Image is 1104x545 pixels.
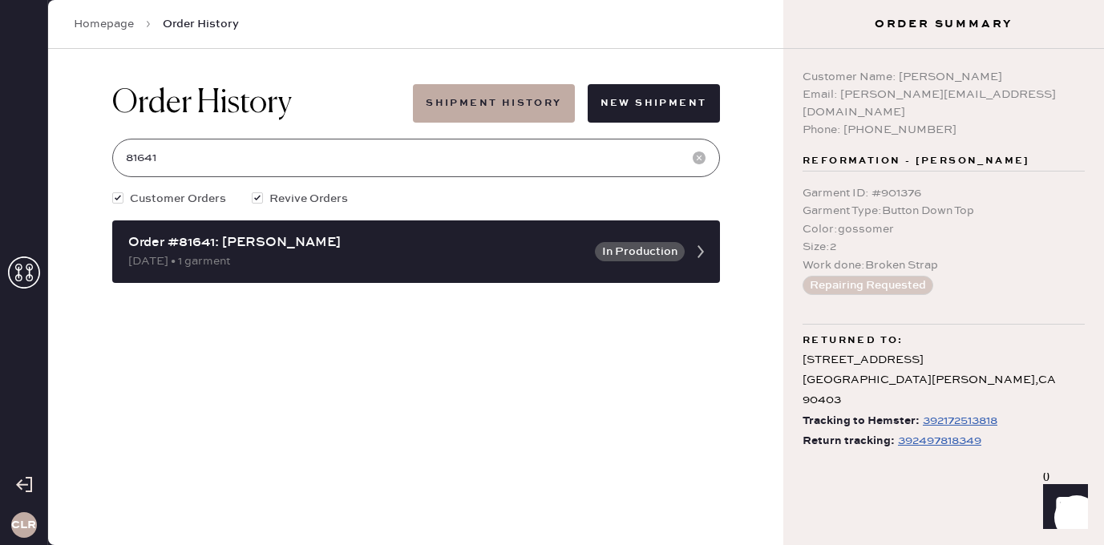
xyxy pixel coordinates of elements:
[803,256,1085,274] div: Work done : Broken Strap
[895,431,981,451] a: 392497818349
[803,220,1085,238] div: Color : gossomer
[803,86,1085,121] div: Email: [PERSON_NAME][EMAIL_ADDRESS][DOMAIN_NAME]
[783,16,1104,32] h3: Order Summary
[803,121,1085,139] div: Phone: [PHONE_NUMBER]
[803,151,1030,171] span: Reformation - [PERSON_NAME]
[803,411,920,431] span: Tracking to Hemster:
[112,84,292,123] h1: Order History
[413,84,574,123] button: Shipment History
[803,184,1085,202] div: Garment ID : # 901376
[803,331,904,350] span: Returned to:
[11,519,36,531] h3: CLR
[803,276,933,295] button: Repairing Requested
[803,202,1085,220] div: Garment Type : Button Down Top
[803,350,1085,411] div: [STREET_ADDRESS] [GEOGRAPHIC_DATA][PERSON_NAME] , CA 90403
[920,411,997,431] a: 392172513818
[803,238,1085,256] div: Size : 2
[269,190,348,208] span: Revive Orders
[163,16,239,32] span: Order History
[74,16,134,32] a: Homepage
[588,84,720,123] button: New Shipment
[130,190,226,208] span: Customer Orders
[128,233,585,252] div: Order #81641: [PERSON_NAME]
[898,431,981,450] div: https://www.fedex.com/apps/fedextrack/?tracknumbers=392497818349&cntry_code=US
[595,242,685,261] button: In Production
[112,139,720,177] input: Search by order number, customer name, email or phone number
[803,68,1085,86] div: Customer Name: [PERSON_NAME]
[1028,473,1097,542] iframe: Front Chat
[128,252,585,270] div: [DATE] • 1 garment
[923,411,997,430] div: https://www.fedex.com/apps/fedextrack/?tracknumbers=392172513818&cntry_code=US
[803,431,895,451] span: Return tracking:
